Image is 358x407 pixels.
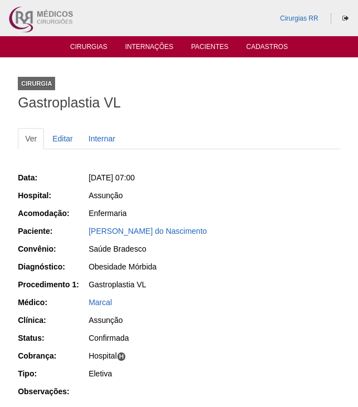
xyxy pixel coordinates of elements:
[81,128,122,149] a: Internar
[18,261,87,272] div: Diagnóstico:
[18,77,55,90] div: Cirurgia
[89,173,135,182] span: [DATE] 07:00
[18,368,87,379] div: Tipo:
[18,172,87,183] div: Data:
[89,227,207,236] a: [PERSON_NAME] do Nascimento
[18,297,87,308] div: Médico:
[18,96,340,110] h1: Gastroplastia VL
[18,225,87,237] div: Paciente:
[18,332,87,344] div: Status:
[246,43,288,54] a: Cadastros
[125,43,174,54] a: Internações
[191,43,228,54] a: Pacientes
[18,350,87,361] div: Cobrança:
[18,315,87,326] div: Clínica:
[89,315,340,326] div: Assunção
[18,243,87,254] div: Convênio:
[89,279,340,290] div: Gastroplastia VL
[18,190,87,201] div: Hospital:
[342,15,349,22] i: Sair
[45,128,80,149] a: Editar
[89,190,340,201] div: Assunção
[89,208,340,219] div: Enfermaria
[18,386,87,397] div: Observações:
[89,298,112,307] a: Marcal
[18,279,87,290] div: Procedimento 1:
[18,128,44,149] a: Ver
[89,368,340,379] div: Eletiva
[18,208,87,219] div: Acomodação:
[280,14,318,22] a: Cirurgias RR
[89,243,340,254] div: Saúde Bradesco
[89,332,340,344] div: Confirmada
[70,43,107,54] a: Cirurgias
[89,350,340,361] div: Hospital
[117,352,126,361] span: H
[89,261,340,272] div: Obesidade Mórbida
